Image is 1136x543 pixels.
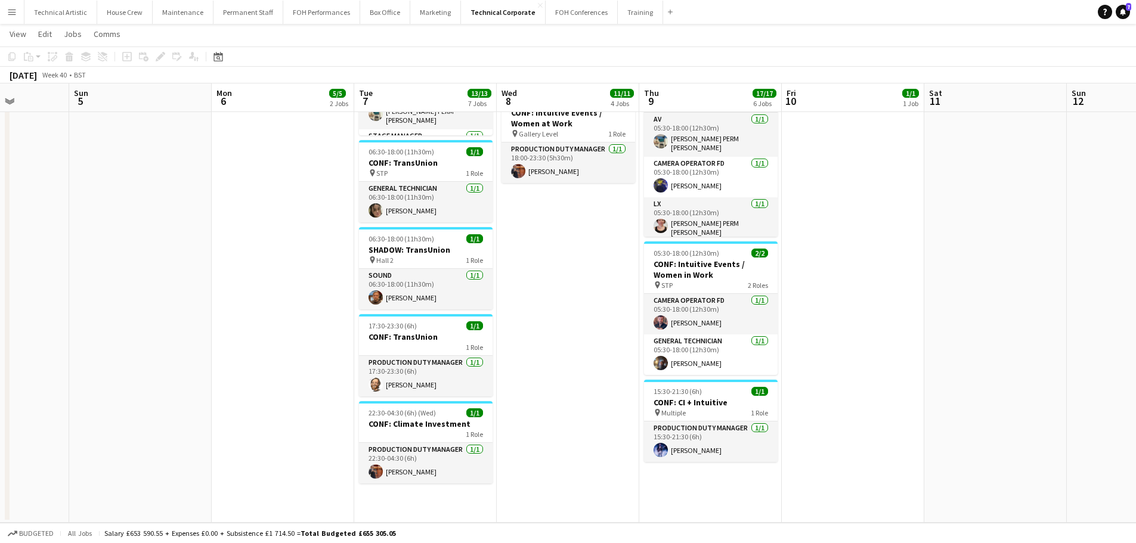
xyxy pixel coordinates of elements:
button: House Crew [97,1,153,24]
button: FOH Conferences [546,1,618,24]
span: Budgeted [19,529,54,538]
div: BST [74,70,86,79]
button: Maintenance [153,1,213,24]
a: Edit [33,26,57,42]
span: Jobs [64,29,82,39]
button: FOH Performances [283,1,360,24]
button: Permanent Staff [213,1,283,24]
a: Jobs [59,26,86,42]
a: View [5,26,31,42]
button: Training [618,1,663,24]
span: All jobs [66,529,94,538]
a: 7 [1116,5,1130,19]
span: Week 40 [39,70,69,79]
span: View [10,29,26,39]
div: [DATE] [10,69,37,81]
button: Box Office [360,1,410,24]
button: Technical Artistic [24,1,97,24]
div: Salary £653 590.55 + Expenses £0.00 + Subsistence £1 714.50 = [104,529,396,538]
span: Total Budgeted £655 305.05 [301,529,396,538]
a: Comms [89,26,125,42]
span: Comms [94,29,120,39]
span: Edit [38,29,52,39]
button: Marketing [410,1,461,24]
button: Budgeted [6,527,55,540]
button: Technical Corporate [461,1,546,24]
span: 7 [1126,3,1131,11]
